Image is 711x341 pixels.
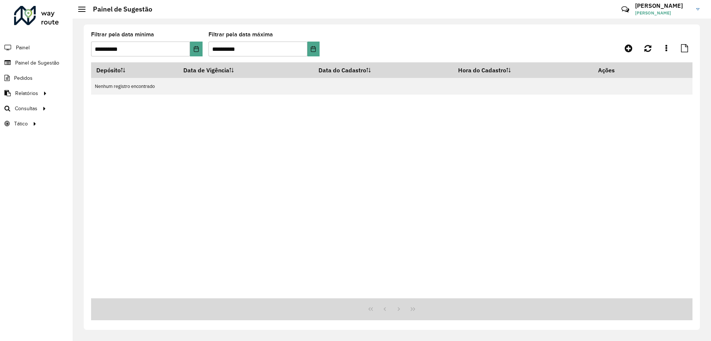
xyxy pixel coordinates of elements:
[14,120,28,128] span: Tático
[307,42,320,56] button: Choose Date
[91,62,178,78] th: Depósito
[15,105,37,112] span: Consultas
[15,89,38,97] span: Relatórios
[635,10,691,16] span: [PERSON_NAME]
[91,30,154,39] label: Filtrar pela data mínima
[593,62,637,78] th: Ações
[453,62,593,78] th: Hora do Cadastro
[208,30,273,39] label: Filtrar pela data máxima
[86,5,152,13] h2: Painel de Sugestão
[16,44,30,52] span: Painel
[190,42,202,56] button: Choose Date
[91,78,692,95] td: Nenhum registro encontrado
[314,62,453,78] th: Data do Cadastro
[178,62,314,78] th: Data de Vigência
[14,74,33,82] span: Pedidos
[617,1,633,17] a: Contato Rápido
[635,2,691,9] h3: [PERSON_NAME]
[15,59,59,67] span: Painel de Sugestão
